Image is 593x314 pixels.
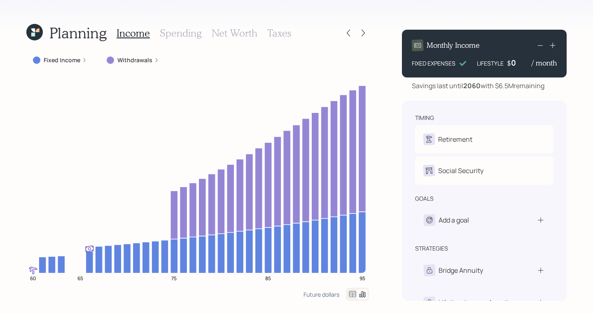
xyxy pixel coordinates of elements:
[171,274,177,281] tspan: 75
[415,194,434,203] div: goals
[412,81,544,91] div: Savings last until with $6.5M remaining
[265,274,271,281] tspan: 85
[212,27,257,39] h3: Net Worth
[511,58,532,68] div: 0
[412,59,455,68] div: FIXED EXPENSES
[439,215,469,225] div: Add a goal
[160,27,202,39] h3: Spending
[44,56,80,64] label: Fixed Income
[463,81,481,90] b: 2060
[438,166,483,176] div: Social Security
[49,24,107,42] h1: Planning
[77,274,83,281] tspan: 65
[507,59,511,68] h4: $
[267,27,291,39] h3: Taxes
[439,265,483,275] div: Bridge Annuity
[304,291,339,298] div: Future dollars
[427,41,480,50] h4: Monthly Income
[439,298,512,307] div: Lifetime Income Annuity
[415,114,434,122] div: timing
[30,274,36,281] tspan: 60
[117,56,152,64] label: Withdrawals
[477,59,504,68] div: LIFESTYLE
[438,134,472,144] div: Retirement
[415,244,448,253] div: strategies
[360,274,365,281] tspan: 95
[117,27,150,39] h3: Income
[532,59,557,68] h4: / month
